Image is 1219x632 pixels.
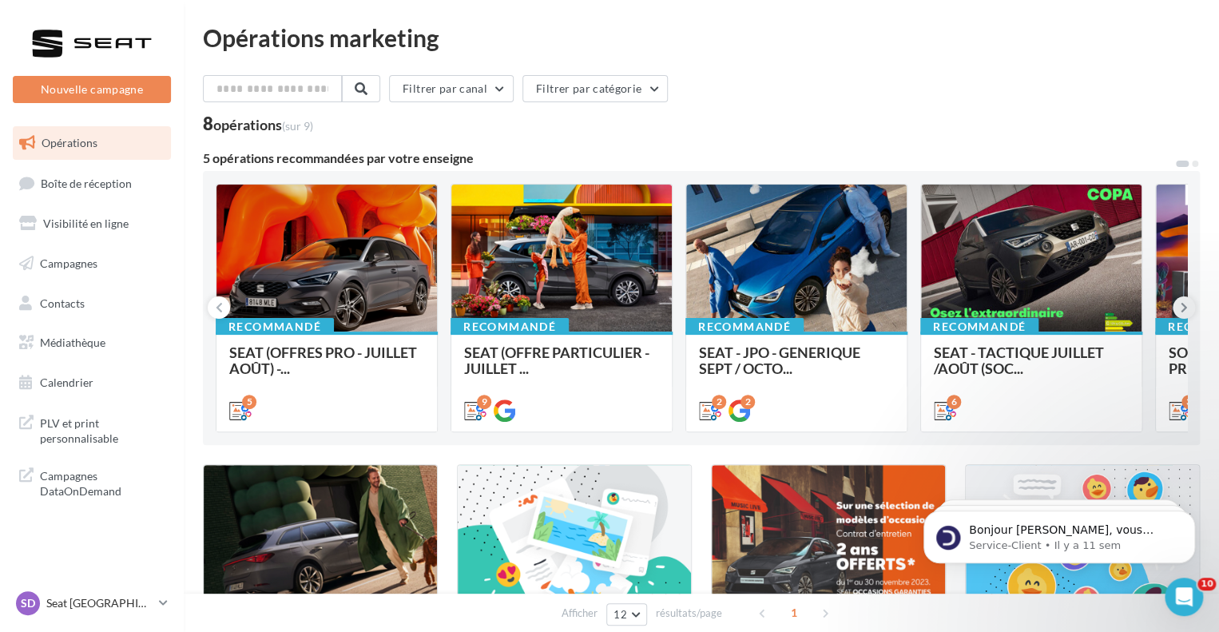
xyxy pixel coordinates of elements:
button: Filtrer par canal [389,75,514,102]
button: Nouvelle campagne [13,76,171,103]
iframe: Intercom live chat [1165,578,1203,616]
a: Calendrier [10,366,174,399]
a: Campagnes DataOnDemand [10,459,174,506]
div: 3 [1181,395,1196,409]
span: résultats/page [656,606,722,621]
span: SEAT (OFFRE PARTICULIER - JUILLET ... [464,344,649,377]
span: Calendrier [40,376,93,389]
button: Filtrer par catégorie [522,75,668,102]
button: 12 [606,603,647,626]
iframe: Intercom notifications message [899,477,1219,589]
div: 5 [242,395,256,409]
div: 6 [947,395,961,409]
div: Recommandé [216,318,334,336]
p: Seat [GEOGRAPHIC_DATA] [46,595,153,611]
div: 5 opérations recommandées par votre enseigne [203,152,1174,165]
span: 10 [1197,578,1216,590]
span: Afficher [562,606,598,621]
a: Visibilité en ligne [10,207,174,240]
a: Contacts [10,287,174,320]
div: opérations [213,117,313,132]
a: Campagnes [10,247,174,280]
div: Recommandé [451,318,569,336]
span: 12 [613,608,627,621]
div: 8 [203,115,313,133]
a: PLV et print personnalisable [10,406,174,453]
span: Contacts [40,296,85,309]
a: Médiathèque [10,326,174,360]
div: Opérations marketing [203,26,1200,50]
div: Recommandé [685,318,804,336]
div: 2 [712,395,726,409]
div: 2 [741,395,755,409]
div: 9 [477,395,491,409]
span: Visibilité en ligne [43,217,129,230]
span: Campagnes DataOnDemand [40,465,165,499]
span: Médiathèque [40,336,105,349]
span: (sur 9) [282,119,313,133]
a: Opérations [10,126,174,160]
span: PLV et print personnalisable [40,412,165,447]
span: SD [21,595,35,611]
span: 1 [781,600,807,626]
div: Recommandé [920,318,1038,336]
a: SD Seat [GEOGRAPHIC_DATA] [13,588,171,618]
span: Boîte de réception [41,176,132,189]
span: Campagnes [40,256,97,270]
span: SEAT - JPO - GENERIQUE SEPT / OCTO... [699,344,860,377]
span: Opérations [42,136,97,149]
span: SEAT - TACTIQUE JUILLET /AOÛT (SOC... [934,344,1104,377]
span: SEAT (OFFRES PRO - JUILLET AOÛT) -... [229,344,417,377]
a: Boîte de réception [10,166,174,201]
